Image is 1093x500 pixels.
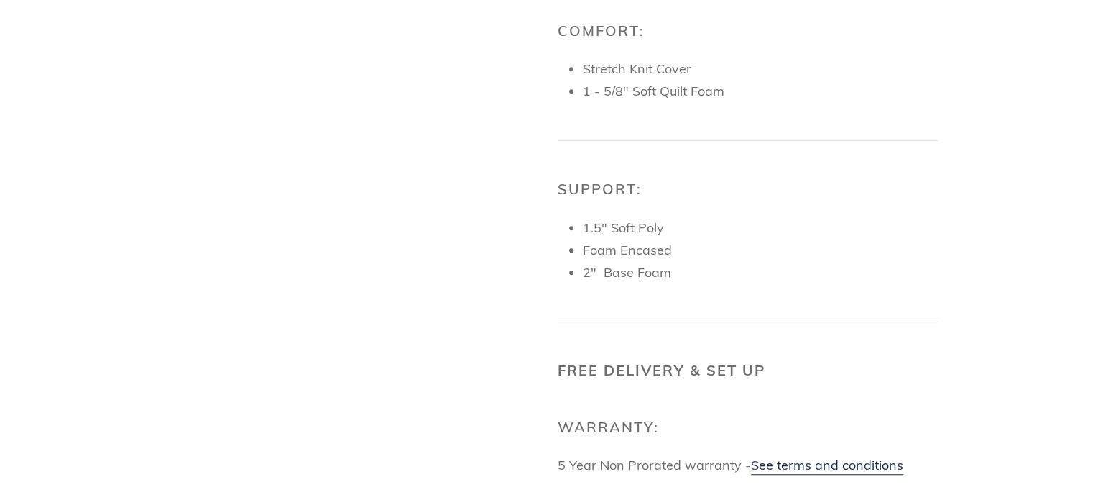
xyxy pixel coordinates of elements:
p: 5 Year Non Prorated warranty - [558,455,938,475]
strong: Free Delivery & Set Up [558,361,765,379]
li: 1.5" Soft Poly [583,218,938,237]
h2: Comfort: [558,22,938,40]
span: Stretch Knit Cover [583,60,691,77]
li: 1 - 5/8" Soft Quilt Foam [583,81,938,101]
h2: Support: [558,181,938,198]
li: Foam Encased [583,240,938,260]
li: 2" Base Foam [583,263,938,282]
a: See terms and conditions [751,457,903,475]
h2: Warranty: [558,419,938,436]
